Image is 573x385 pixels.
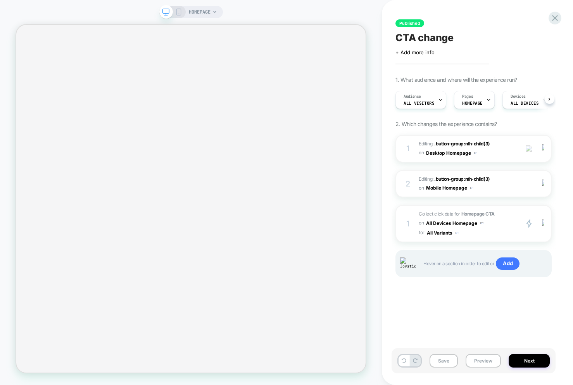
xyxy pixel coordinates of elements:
[419,184,424,192] span: on
[404,217,412,231] div: 1
[474,152,477,154] img: down arrow
[434,141,490,147] span: .button-group:nth-child(3)
[395,19,424,27] span: Published
[404,142,412,155] div: 1
[419,228,425,237] span: for
[419,210,515,238] span: Collect click data for
[395,76,517,83] span: 1. What audience and where will the experience run?
[419,175,515,193] span: Editing :
[427,228,459,238] button: All Variants
[496,257,519,270] span: Add
[404,100,434,106] span: All Visitors
[456,232,459,234] img: down arrow
[404,177,412,191] div: 2
[542,180,544,188] img: close
[511,100,538,106] span: ALL DEVICES
[480,222,483,224] img: down arrow
[511,94,526,99] span: Devices
[462,100,483,106] span: HOMEPAGE
[542,144,544,153] img: close
[434,176,490,182] span: .button-group:nth-child(3)
[462,94,473,99] span: Pages
[426,183,473,193] button: Mobile Homepage
[404,94,421,99] span: Audience
[526,145,532,152] img: crossed eye
[470,187,473,189] img: down arrow
[426,148,477,158] button: Desktop Homepage
[419,148,424,157] span: on
[419,219,424,227] span: on
[426,218,483,228] button: All Devices Homepage
[423,257,543,270] span: Hover on a section in order to edit or
[400,257,416,269] img: Joystick
[461,211,495,217] strong: Homepage CTA
[395,121,497,127] span: 2. Which changes the experience contains?
[395,49,434,55] span: + Add more info
[430,354,458,368] button: Save
[419,140,515,158] span: Editing :
[395,32,454,43] span: CTA change
[542,219,544,228] img: close
[509,354,550,368] button: Next
[189,6,211,18] span: HOMEPAGE
[466,354,501,368] button: Preview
